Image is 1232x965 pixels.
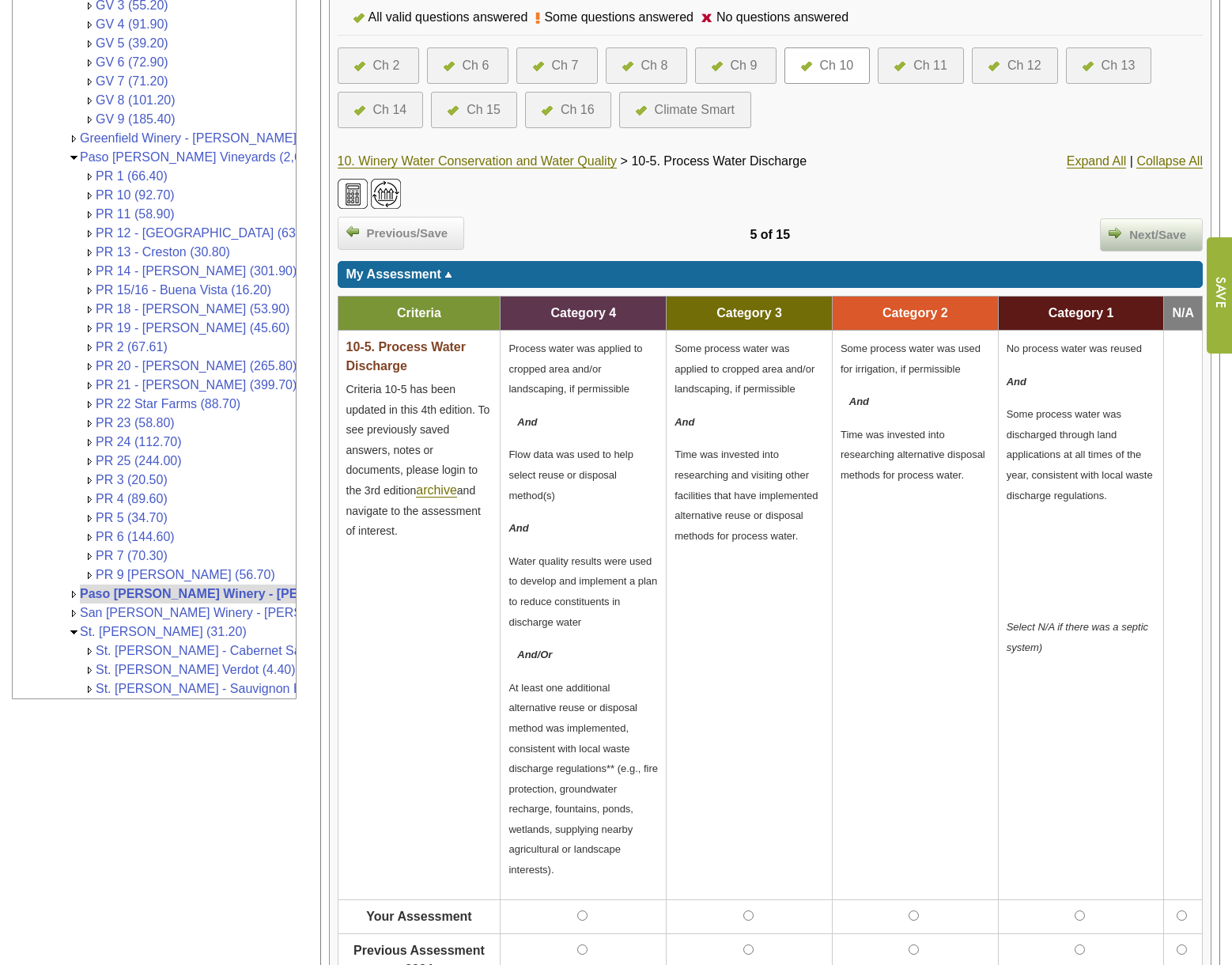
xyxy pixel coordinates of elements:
[508,448,633,501] span: Flow data was used to help select reuse or disposal method(s)
[444,62,455,71] img: icon-all-questions-answered.png
[96,416,175,430] a: PR 23 (58.80)
[655,100,735,119] div: Climate Smart
[96,112,176,126] a: GV 9 (185.40)
[338,154,618,168] a: 10. Winery Water Conservation and Water Quality
[373,100,407,119] div: Ch 14
[1007,621,1148,653] em: Select N/A if there was a septic system)
[517,649,552,660] em: And/Or
[346,225,359,237] img: arrow_left.png
[96,492,168,505] a: PR 4 (89.60)
[444,272,452,278] img: sort_arrow_up.gif
[712,62,723,71] img: icon-all-questions-answered.png
[675,448,818,541] span: Time was invested into researching and visiting other facilities that have implemented alternativ...
[463,56,489,75] div: Ch 6
[508,522,528,534] em: And
[1130,154,1133,168] span: |
[712,8,856,27] div: No questions answered
[96,682,368,695] a: St. [PERSON_NAME] - Sauvignon Blanc (10.90)
[988,56,1041,75] a: Ch 12
[96,245,230,259] a: PR 13 - Creston (30.80)
[1109,226,1121,239] img: arrow_right.png
[354,56,402,75] a: Ch 2
[1007,408,1153,501] span: Some process water was discharged through land applications at all times of the year, consistent ...
[96,169,168,183] a: PR 1 (66.40)
[96,207,175,221] a: PR 11 (58.90)
[542,106,553,115] img: icon-all-questions-answered.png
[338,217,465,250] a: Previous/Save
[96,663,296,676] a: St. [PERSON_NAME] Verdot (4.40)
[508,342,642,395] span: Process water was applied to cropped area and/or landscaping, if permissible
[1206,237,1232,354] input: Submit
[96,74,168,88] a: GV 7 (71.20)
[96,473,168,486] a: PR 3 (20.50)
[338,179,368,209] img: EconomicToolSWPIcon38x38.png
[96,644,389,657] a: St. [PERSON_NAME] - Cabernet Sauvignon (16.40)
[894,56,947,75] a: Ch 11
[96,530,175,543] a: PR 6 (144.60)
[561,100,595,119] div: Ch 16
[849,395,869,407] em: And
[416,483,457,498] a: archive
[535,12,540,25] img: icon-some-questions-answered.png
[841,429,985,481] span: Time was invested into researching alternative disposal methods for process water.
[353,13,365,23] img: icon-all-questions-answered.png
[96,340,168,354] a: PR 2 (67.61)
[96,302,289,316] a: PR 18 - [PERSON_NAME] (53.90)
[80,625,247,638] a: St. [PERSON_NAME] (31.20)
[508,682,658,876] span: At least one additional alternative reuse or disposal method was implemented, consistent with loc...
[444,56,492,75] a: Ch 6
[501,297,667,331] td: Category 4
[701,13,712,22] img: icon-no-questions-answered.png
[467,100,501,119] div: Ch 15
[667,297,833,331] td: Category 3
[96,226,317,240] a: PR 12 - [GEOGRAPHIC_DATA] (63.30)
[354,100,407,119] a: Ch 14
[1121,226,1194,244] span: Next/Save
[801,62,812,71] img: icon-all-questions-answered.png
[1100,218,1203,252] a: Next/Save
[1083,56,1136,75] a: Ch 13
[96,435,182,448] a: PR 24 (112.70)
[622,62,633,71] img: icon-all-questions-answered.png
[1136,154,1203,168] a: Collapse All
[359,225,456,243] span: Previous/Save
[397,306,441,320] span: Criteria
[346,383,490,537] span: Criteria 10-5 has been updated in this 4th edition. To see previously saved answers, notes or doc...
[1083,62,1094,71] img: icon-all-questions-answered.png
[731,56,758,75] div: Ch 9
[96,283,271,297] a: PR 15/16 - Buena Vista (16.20)
[96,17,168,31] a: GV 4 (91.90)
[371,179,401,209] img: HighImpactPracticeSWPIcon38x38.png
[622,56,671,75] a: Ch 8
[542,100,595,119] a: Ch 16
[508,555,657,628] span: Water quality results were used to develop and implement a plan to reduce constituents in dischar...
[533,62,544,71] img: icon-all-questions-answered.png
[1007,342,1142,354] span: No process water was reused
[96,359,297,373] a: PR 20 - [PERSON_NAME] (265.80)
[641,56,668,75] div: Ch 8
[998,297,1164,331] td: Category 1
[533,56,581,75] a: Ch 7
[346,340,466,373] span: 10-5. Process Water Discharge
[1007,56,1041,75] div: Ch 12
[365,8,536,27] div: All valid questions answered
[1067,154,1127,168] a: Expand All
[712,56,760,75] a: Ch 9
[1102,56,1136,75] div: Ch 13
[750,228,790,241] span: 5 of 15
[96,93,176,107] a: GV 8 (101.20)
[913,56,947,75] div: Ch 11
[346,267,441,281] span: My Assessment
[80,587,586,600] a: Paso [PERSON_NAME] Winery - [PERSON_NAME] Vineyards & Wines (1,064,841.00)
[540,8,701,27] div: Some questions answered
[894,62,905,71] img: icon-all-questions-answered.png
[96,549,168,562] a: PR 7 (70.30)
[841,342,981,375] span: Some process water was used for irrigation, if permissible
[96,511,168,524] a: PR 5 (34.70)
[68,152,80,164] img: Collapse Paso Robles Vineyards (2,670.30)
[80,131,482,145] a: Greenfield Winery - [PERSON_NAME] Vineyards & Wines (729,010.00)
[354,62,365,71] img: icon-all-questions-answered.png
[517,416,537,428] em: And
[675,342,814,395] span: Some process water was applied to cropped area and/or landscaping, if permissible
[96,454,182,467] a: PR 25 (244.00)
